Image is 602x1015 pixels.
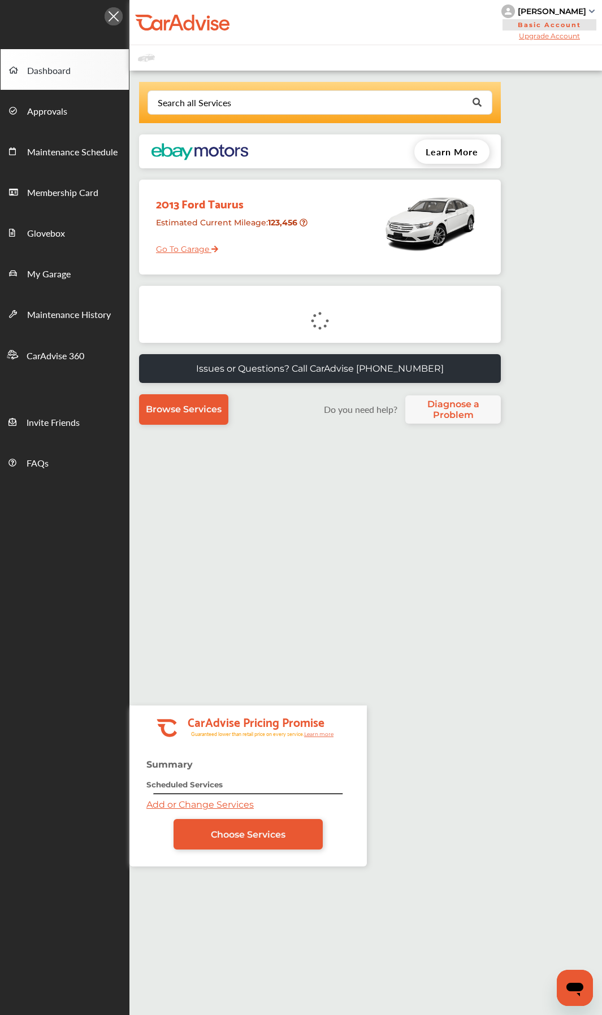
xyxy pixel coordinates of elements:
[304,731,334,737] tspan: Learn more
[146,799,254,810] a: Add or Change Services
[268,217,300,228] strong: 123,456
[501,5,515,18] img: knH8PDtVvWoAbQRylUukY18CTiRevjo20fAtgn5MLBQj4uumYvk2MzTtcAIzfGAtb1XOLVMAvhLuqoNAbL4reqehy0jehNKdM...
[1,49,129,90] a: Dashboard
[318,403,402,416] label: Do you need help?
[139,394,228,425] a: Browse Services
[557,970,593,1006] iframe: Button to launch messaging window
[188,711,324,731] tspan: CarAdvise Pricing Promise
[174,819,323,850] a: Choose Services
[27,226,65,241] span: Glovebox
[148,236,218,257] a: Go To Garage
[1,90,129,130] a: Approvals
[1,171,129,212] a: Membership Card
[148,185,313,213] div: 2013 Ford Taurus
[139,354,501,383] a: Issues or Questions? Call CarAdvise [PHONE_NUMBER]
[148,213,313,242] div: Estimated Current Mileage :
[27,145,118,160] span: Maintenance Schedule
[1,252,129,293] a: My Garage
[191,730,304,738] tspan: Guaranteed lower than retail price on every service.
[158,98,231,107] div: Search all Services
[146,759,193,770] strong: Summary
[211,829,285,840] span: Choose Services
[1,130,129,171] a: Maintenance Schedule
[411,399,495,420] span: Diagnose a Problem
[1,212,129,252] a: Glovebox
[27,308,111,323] span: Maintenance History
[279,359,323,380] a: Got it!
[382,185,478,259] img: mobile_8641_st0640_046.jpg
[27,64,71,79] span: Dashboard
[27,456,49,471] span: FAQs
[503,19,596,31] span: Basic Account
[27,104,67,119] span: Approvals
[518,6,586,16] div: [PERSON_NAME]
[27,267,71,282] span: My Garage
[589,10,595,13] img: sCxJUJ+qAmfqhQGDUl18vwLg4ZYJ6CxN7XmbOMBAAAAAElFTkSuQmCC
[405,395,501,424] a: Diagnose a Problem
[27,416,80,430] span: Invite Friends
[105,7,123,25] img: Icon.5fd9dcc7.svg
[27,186,98,201] span: Membership Card
[118,23,485,27] div: current step
[27,349,84,364] span: CarAdvise 360
[146,780,223,789] strong: Scheduled Services
[196,363,444,374] p: Issues or Questions? Call CarAdvise [PHONE_NUMBER]
[501,32,597,40] span: Upgrade Account
[138,51,155,65] img: placeholder_car.fcab19be.svg
[426,145,478,158] span: Learn More
[146,404,222,415] span: Browse Services
[462,27,482,47] a: Close modal
[1,293,129,334] a: Maintenance History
